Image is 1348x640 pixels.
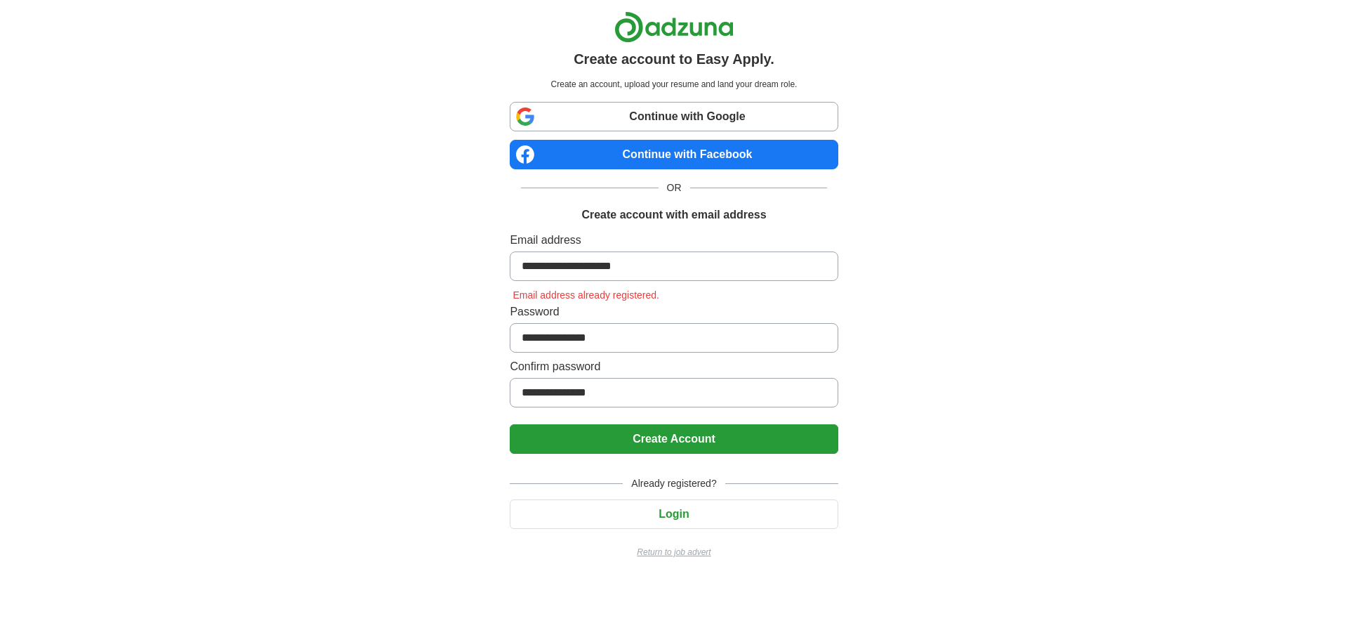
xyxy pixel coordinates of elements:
img: Adzuna logo [614,11,734,43]
a: Return to job advert [510,546,838,559]
button: Login [510,499,838,529]
span: Already registered? [623,476,725,491]
a: Login [510,508,838,520]
span: Email address already registered. [510,289,662,301]
span: OR [659,181,690,195]
a: Continue with Facebook [510,140,838,169]
h1: Create account to Easy Apply. [574,48,774,70]
label: Confirm password [510,358,838,375]
a: Continue with Google [510,102,838,131]
h1: Create account with email address [581,207,766,223]
label: Password [510,303,838,320]
p: Create an account, upload your resume and land your dream role. [513,78,835,91]
label: Email address [510,232,838,249]
button: Create Account [510,424,838,454]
